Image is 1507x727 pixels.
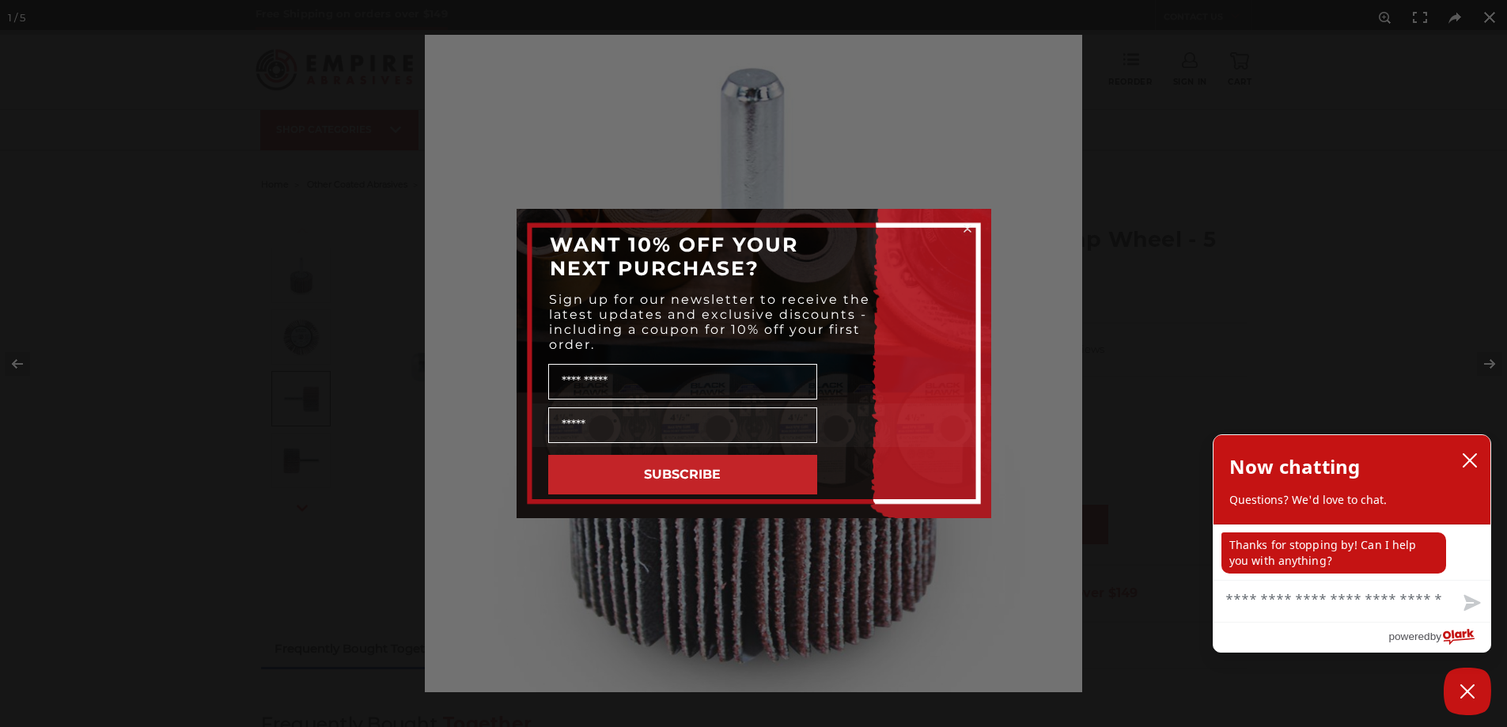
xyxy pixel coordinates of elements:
[1444,668,1491,715] button: Close Chatbox
[1221,532,1446,574] p: Thanks for stopping by! Can I help you with anything?
[550,233,798,280] span: WANT 10% OFF YOUR NEXT PURCHASE?
[1214,524,1490,580] div: chat
[1451,585,1490,622] button: Send message
[1213,434,1491,653] div: olark chatbox
[1457,449,1482,472] button: close chatbox
[548,407,817,443] input: Email
[1430,627,1441,646] span: by
[1388,623,1490,652] a: Powered by Olark
[549,292,870,352] span: Sign up for our newsletter to receive the latest updates and exclusive discounts - including a co...
[1388,627,1429,646] span: powered
[960,221,975,237] button: Close dialog
[1229,492,1475,508] p: Questions? We'd love to chat.
[1229,451,1360,483] h2: Now chatting
[548,455,817,494] button: SUBSCRIBE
